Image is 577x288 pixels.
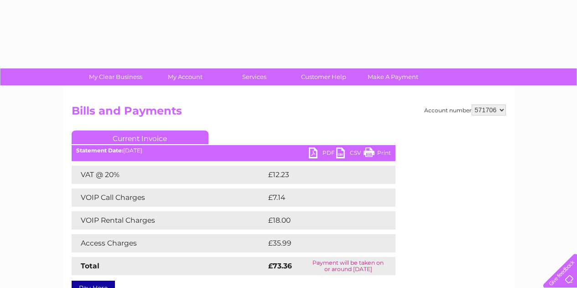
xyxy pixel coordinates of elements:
td: VAT @ 20% [72,166,266,184]
b: Statement Date: [76,147,123,154]
td: £18.00 [266,211,377,230]
a: My Account [147,68,223,85]
td: £35.99 [266,234,377,252]
a: Customer Help [286,68,361,85]
td: Payment will be taken on or around [DATE] [301,257,395,275]
td: Access Charges [72,234,266,252]
a: Services [217,68,292,85]
div: [DATE] [72,147,395,154]
strong: £73.36 [268,262,292,270]
strong: Total [81,262,99,270]
a: Current Invoice [72,131,208,144]
a: My Clear Business [78,68,153,85]
td: VOIP Rental Charges [72,211,266,230]
td: £7.14 [266,189,373,207]
h2: Bills and Payments [72,105,506,122]
a: CSV [336,147,364,161]
td: £12.23 [266,166,376,184]
a: PDF [309,147,336,161]
div: Account number [424,105,506,115]
td: VOIP Call Charges [72,189,266,207]
a: Make A Payment [355,68,431,85]
a: Print [364,147,391,161]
